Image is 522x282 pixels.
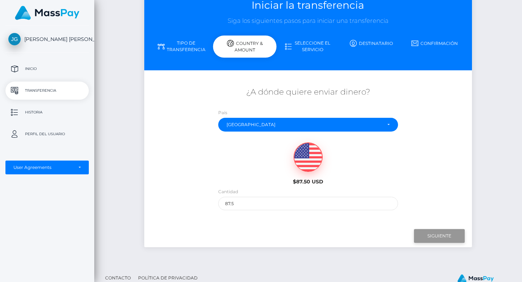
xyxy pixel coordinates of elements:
p: Historia [8,107,86,118]
label: Cantidad [218,188,238,195]
a: Historia [5,103,89,121]
h5: ¿A dónde quiere enviar dinero? [150,87,466,98]
a: Transferencia [5,82,89,100]
img: USD.png [294,143,322,172]
span: [PERSON_NAME] [PERSON_NAME] [5,36,89,42]
a: Inicio [5,60,89,78]
a: Perfil del usuario [5,125,89,143]
input: Siguiente [414,229,465,243]
div: User Agreements [13,165,73,170]
a: Confirmación [403,37,467,50]
a: Tipo de transferencia [150,37,213,56]
a: Seleccione el servicio [277,37,340,56]
img: MassPay [15,6,79,20]
p: Transferencia [8,85,86,96]
button: User Agreements [5,161,89,174]
h6: $87.50 USD [268,179,348,185]
div: [GEOGRAPHIC_DATA] [227,122,382,128]
p: Inicio [8,63,86,74]
input: Cantidad a enviar en USD (Máximo: ) [218,197,398,210]
div: Country & Amount [213,36,277,58]
button: Mexico [218,118,398,132]
label: País [218,109,227,116]
h3: Siga los siguientes pasos para iniciar una transferencia [150,17,466,25]
a: Destinatario [340,37,403,50]
p: Perfil del usuario [8,129,86,140]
